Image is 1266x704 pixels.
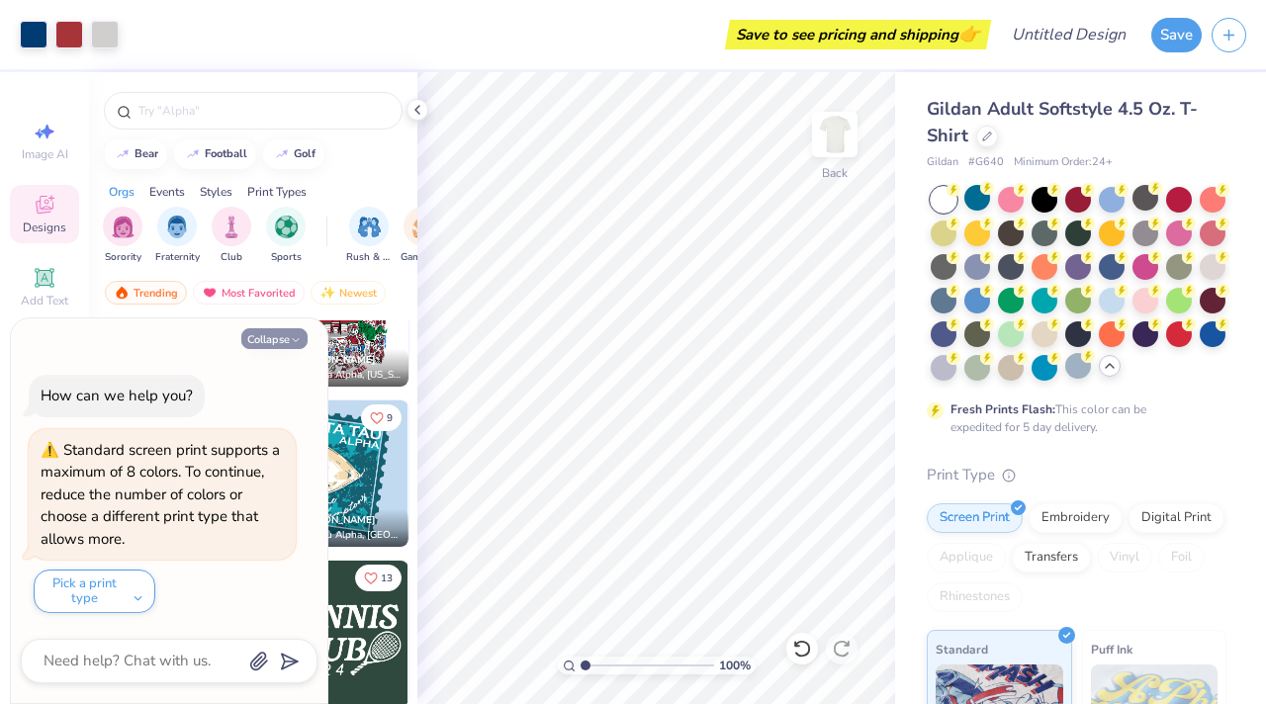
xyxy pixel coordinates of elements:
[105,281,187,305] div: Trending
[166,216,188,238] img: Fraternity Image
[174,139,256,169] button: football
[412,216,435,238] img: Game Day Image
[950,400,1194,436] div: This color can be expedited for 5 day delivery.
[1029,503,1123,533] div: Embroidery
[346,207,392,265] div: filter for Rush & Bid
[927,582,1023,612] div: Rhinestones
[346,207,392,265] button: filter button
[387,413,393,423] span: 9
[103,207,142,265] button: filter button
[346,250,392,265] span: Rush & Bid
[294,353,376,367] span: [PERSON_NAME]
[193,281,305,305] div: Most Favorited
[221,250,242,265] span: Club
[155,207,200,265] div: filter for Fraternity
[311,281,386,305] div: Newest
[996,15,1141,54] input: Untitled Design
[266,207,306,265] button: filter button
[294,528,401,543] span: Zeta Tau Alpha, [GEOGRAPHIC_DATA][US_STATE]
[927,154,958,171] span: Gildan
[114,286,130,300] img: trending.gif
[271,250,302,265] span: Sports
[294,368,401,383] span: Pi Kappa Alpha, [US_STATE][GEOGRAPHIC_DATA]
[381,573,393,583] span: 13
[815,115,855,154] img: Back
[968,154,1004,171] span: # G640
[241,328,308,349] button: Collapse
[212,207,251,265] div: filter for Club
[247,183,307,201] div: Print Types
[202,286,218,300] img: most_fav.gif
[212,207,251,265] button: filter button
[136,101,390,121] input: Try "Alpha"
[275,216,298,238] img: Sports Image
[149,183,185,201] div: Events
[274,148,290,160] img: trend_line.gif
[407,400,554,547] img: 653fab86-2c41-44c7-9c90-28a5d77ca281
[23,220,66,235] span: Designs
[135,148,158,159] div: bear
[200,183,232,201] div: Styles
[104,139,167,169] button: bear
[1014,154,1113,171] span: Minimum Order: 24 +
[109,183,135,201] div: Orgs
[927,464,1226,486] div: Print Type
[263,139,324,169] button: golf
[155,207,200,265] button: filter button
[730,20,986,49] div: Save to see pricing and shipping
[21,293,68,308] span: Add Text
[266,207,306,265] div: filter for Sports
[155,250,200,265] span: Fraternity
[105,250,141,265] span: Sorority
[358,216,381,238] img: Rush & Bid Image
[205,148,247,159] div: football
[294,513,376,527] span: [PERSON_NAME]
[22,146,68,162] span: Image AI
[34,570,155,613] button: Pick a print type
[822,164,848,182] div: Back
[361,404,402,431] button: Like
[1091,639,1132,660] span: Puff Ink
[401,207,446,265] button: filter button
[355,565,402,591] button: Like
[41,386,193,405] div: How can we help you?
[936,639,988,660] span: Standard
[319,286,335,300] img: Newest.gif
[1151,18,1202,52] button: Save
[958,22,980,45] span: 👉
[401,207,446,265] div: filter for Game Day
[719,657,751,674] span: 100 %
[1097,543,1152,572] div: Vinyl
[950,401,1055,417] strong: Fresh Prints Flash:
[294,148,316,159] div: golf
[112,216,135,238] img: Sorority Image
[1129,503,1224,533] div: Digital Print
[927,503,1023,533] div: Screen Print
[927,543,1006,572] div: Applique
[1012,543,1091,572] div: Transfers
[115,148,131,160] img: trend_line.gif
[927,97,1198,147] span: Gildan Adult Softstyle 4.5 Oz. T-Shirt
[262,400,408,547] img: be561a90-2056-4fe2-8d4b-4a0cb60e9b0f
[1158,543,1205,572] div: Foil
[221,216,242,238] img: Club Image
[401,250,446,265] span: Game Day
[41,440,280,549] div: Standard screen print supports a maximum of 8 colors. To continue, reduce the number of colors or...
[103,207,142,265] div: filter for Sorority
[185,148,201,160] img: trend_line.gif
